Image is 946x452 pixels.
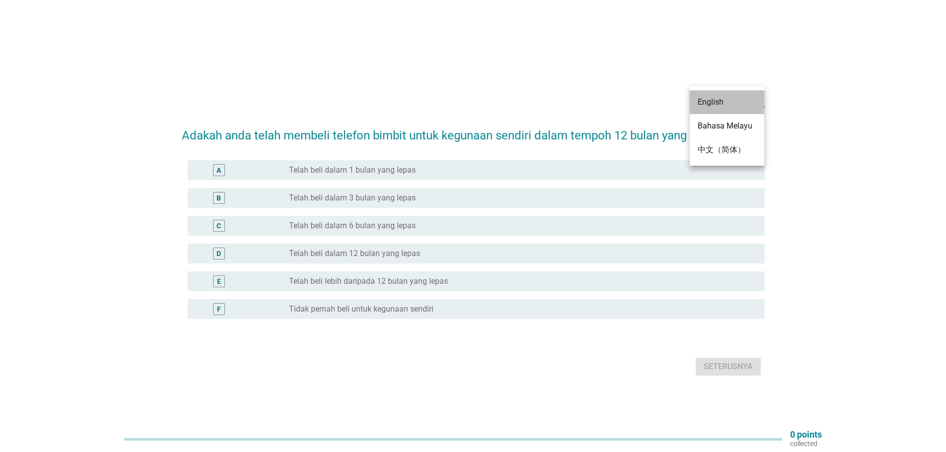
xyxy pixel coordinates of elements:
[790,430,822,439] p: 0 points
[698,144,756,156] div: 中文（简体）
[289,165,416,175] label: Telah beli dalam 1 bulan yang lepas
[690,85,745,103] div: Bahasa Melayu
[217,193,221,203] div: B
[698,96,756,108] div: English
[217,276,221,286] div: E
[698,120,756,132] div: Bahasa Melayu
[753,84,765,96] i: arrow_drop_down
[289,249,420,258] label: Telah beli dalam 12 bulan yang lepas
[289,193,416,203] label: Telah beli dalam 3 bulan yang lepas
[217,220,221,231] div: C
[217,248,221,258] div: D
[289,304,434,314] label: Tidak pernah beli untuk kegunaan sendiri
[289,276,448,286] label: Telah beli lebih daripada 12 bulan yang lepas
[289,221,416,231] label: Telah beli dalam 6 bulan yang lepas
[217,304,221,314] div: F
[217,165,221,175] div: A
[790,439,822,448] p: collected
[182,117,765,144] h2: Adakah anda telah membeli telefon bimbit untuk kegunaan sendiri dalam tempoh 12 bulan yang lepas?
